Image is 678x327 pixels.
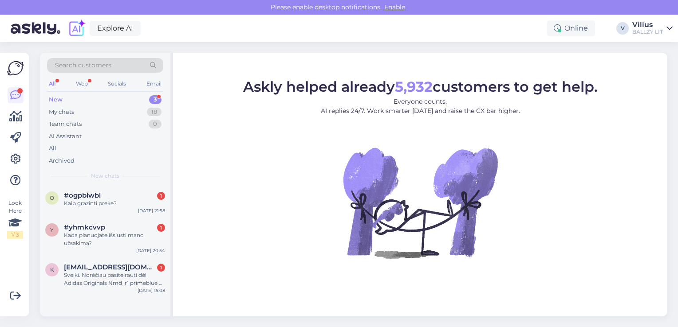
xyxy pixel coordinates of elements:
[632,21,663,28] div: Vilius
[138,287,165,294] div: [DATE] 15:08
[340,123,500,282] img: No Chat active
[149,120,162,128] div: 0
[395,78,433,95] b: 5,932
[616,22,629,35] div: V
[632,21,673,35] a: ViliusBALLZY LIT
[49,132,82,141] div: AI Assistant
[49,120,82,128] div: Team chats
[157,192,165,200] div: 1
[49,108,74,117] div: My chats
[67,19,86,38] img: explore-ai
[149,95,162,104] div: 3
[145,78,163,90] div: Email
[50,195,54,201] span: o
[547,20,595,36] div: Online
[64,223,105,231] span: #yhmkcvvp
[49,156,75,165] div: Archived
[7,60,24,77] img: Askly Logo
[64,271,165,287] div: Sveiki. Norėčiau pasiteirauti dėl Adidas Originals Nmd_r1 primeblue w 38,5 dydžio. Gavau laišką, ...
[90,21,141,36] a: Explore AI
[147,108,162,117] div: 18
[7,199,23,239] div: Look Here
[7,231,23,239] div: 1 / 3
[47,78,57,90] div: All
[243,78,598,95] span: Askly helped already customers to get help.
[157,264,165,272] div: 1
[632,28,663,35] div: BALLZY LIT
[50,226,54,233] span: y
[49,144,56,153] div: All
[64,199,165,207] div: Kaip grazinti preke?
[64,263,156,271] span: ksenija.matvijenko@gmail.com
[64,191,101,199] span: #ogpblwbl
[91,172,119,180] span: New chats
[55,61,111,70] span: Search customers
[74,78,90,90] div: Web
[243,97,598,116] p: Everyone counts. AI replies 24/7. Work smarter [DATE] and raise the CX bar higher.
[64,231,165,247] div: Kada planuojate išsiusti mano užsakimą?
[49,95,63,104] div: New
[157,224,165,232] div: 1
[50,266,54,273] span: k
[136,247,165,254] div: [DATE] 20:54
[138,207,165,214] div: [DATE] 21:58
[382,3,408,11] span: Enable
[106,78,128,90] div: Socials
